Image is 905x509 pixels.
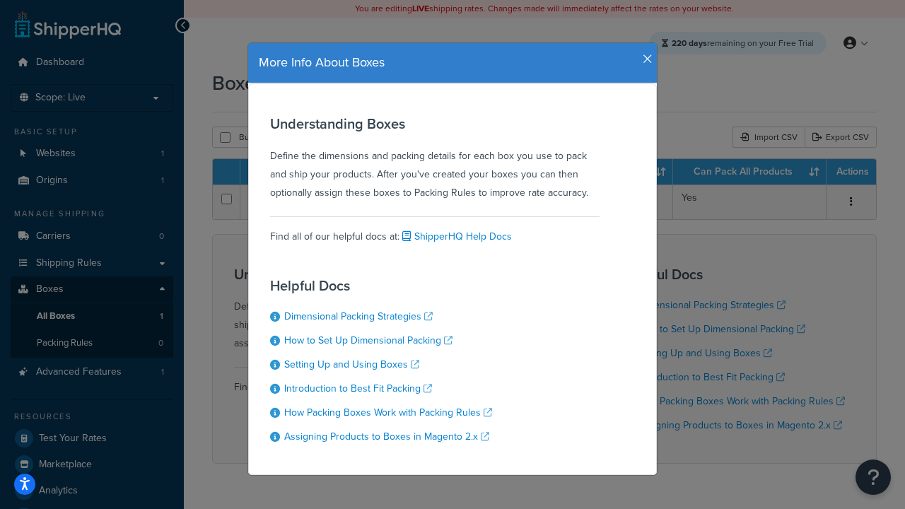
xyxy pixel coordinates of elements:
h3: Helpful Docs [270,278,492,293]
a: Dimensional Packing Strategies [284,309,433,324]
a: How to Set Up Dimensional Packing [284,333,452,348]
h3: Understanding Boxes [270,116,600,131]
div: Define the dimensions and packing details for each box you use to pack and ship your products. Af... [270,116,600,202]
a: Assigning Products to Boxes in Magento 2.x [284,429,489,444]
a: Setting Up and Using Boxes [284,357,419,372]
h4: More Info About Boxes [259,54,646,72]
a: Introduction to Best Fit Packing [284,381,432,396]
a: ShipperHQ Help Docs [399,229,512,244]
a: How Packing Boxes Work with Packing Rules [284,405,492,420]
div: Find all of our helpful docs at: [270,216,600,246]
